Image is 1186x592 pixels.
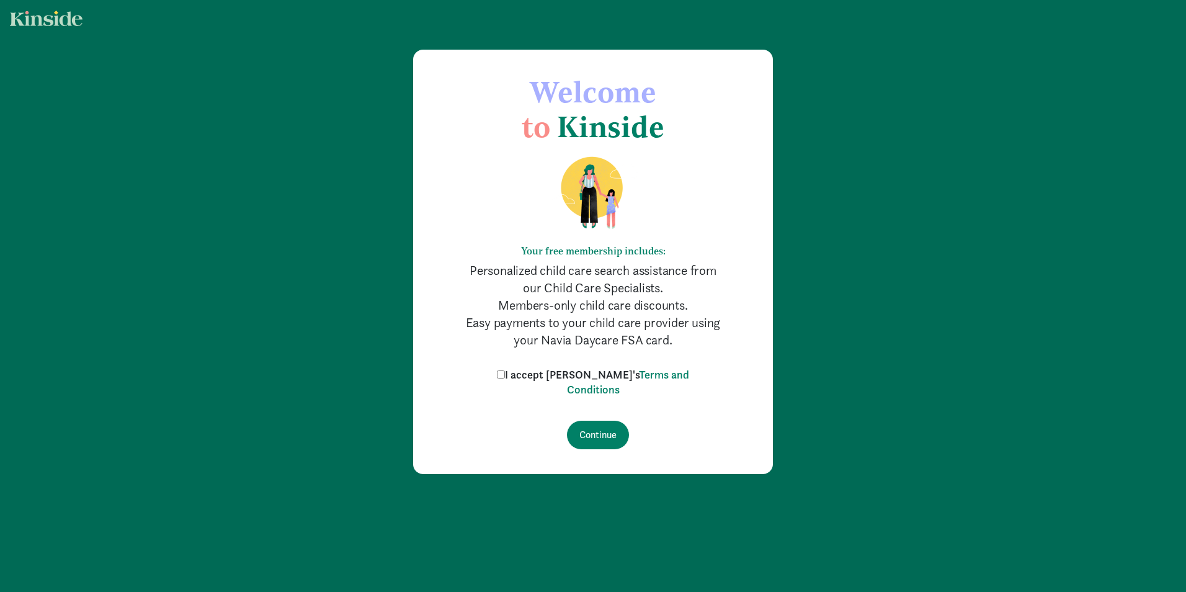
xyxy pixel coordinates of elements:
[463,245,723,257] h6: Your free membership includes:
[463,262,723,297] p: Personalized child care search assistance from our Child Care Specialists.
[567,421,629,449] input: Continue
[497,370,505,379] input: I accept [PERSON_NAME]'sTerms and Conditions
[557,109,664,145] span: Kinside
[463,314,723,349] p: Easy payments to your child care provider using your Navia Daycare FSA card.
[10,11,82,26] img: light.svg
[522,109,550,145] span: to
[463,297,723,314] p: Members-only child care discounts.
[567,367,690,397] a: Terms and Conditions
[530,74,656,110] span: Welcome
[546,156,641,230] img: illustration-mom-daughter.png
[494,367,692,397] label: I accept [PERSON_NAME]'s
